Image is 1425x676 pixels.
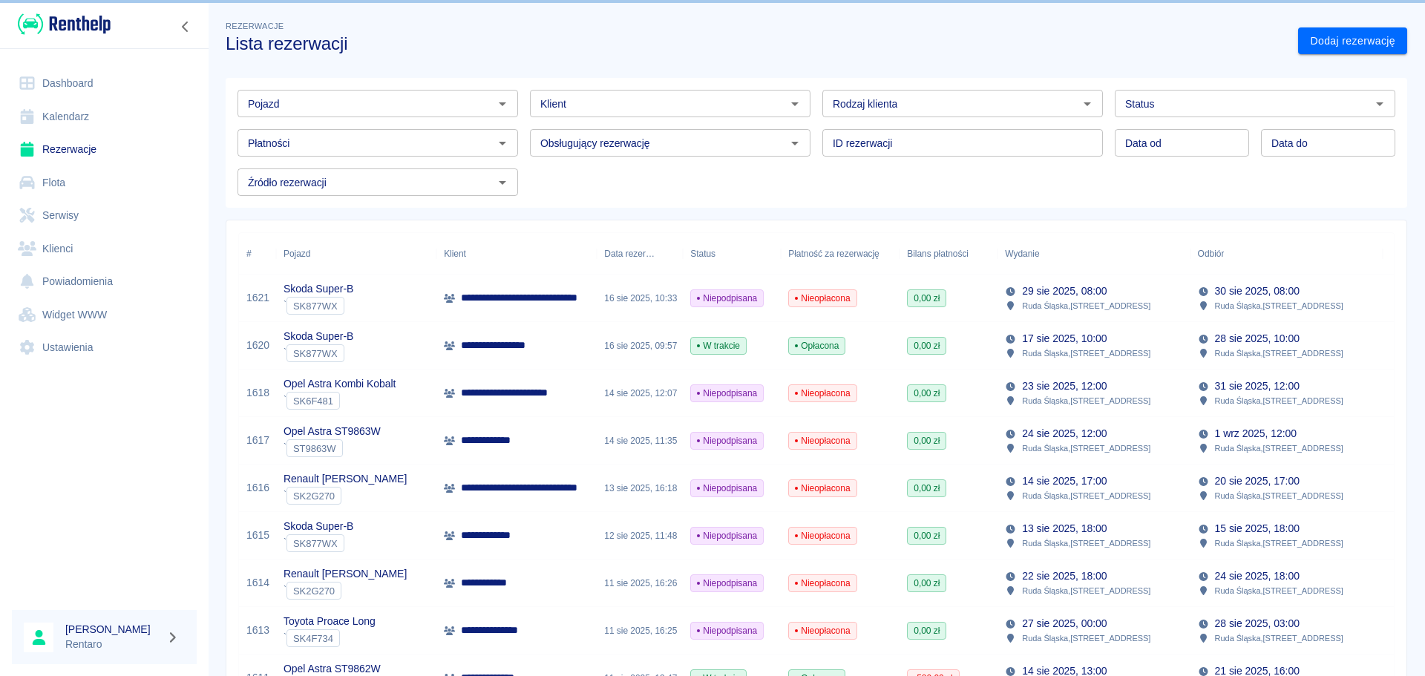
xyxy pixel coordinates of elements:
[1215,473,1300,489] p: 20 sie 2025, 17:00
[436,233,597,275] div: Klient
[789,292,856,305] span: Nieopłacona
[597,233,683,275] div: Data rezerwacji
[1022,394,1150,407] p: Ruda Śląska , [STREET_ADDRESS]
[287,301,344,312] span: SK877WX
[1215,631,1343,645] p: Ruda Śląska , [STREET_ADDRESS]
[287,633,339,644] span: SK4F734
[246,480,269,496] a: 1616
[1022,473,1107,489] p: 14 sie 2025, 17:00
[789,482,856,495] span: Nieopłacona
[1298,27,1407,55] a: Dodaj rezerwację
[690,233,715,275] div: Status
[655,243,675,264] button: Sort
[12,12,111,36] a: Renthelp logo
[1215,283,1300,299] p: 30 sie 2025, 08:00
[284,487,407,505] div: `
[1215,331,1300,347] p: 28 sie 2025, 10:00
[12,331,197,364] a: Ustawienia
[907,233,969,275] div: Bilans płatności
[1022,521,1107,536] p: 13 sie 2025, 18:00
[492,93,513,114] button: Otwórz
[597,607,683,654] div: 11 sie 2025, 16:25
[1215,521,1300,536] p: 15 sie 2025, 18:00
[1198,233,1225,275] div: Odbiór
[597,417,683,465] div: 14 sie 2025, 11:35
[1022,347,1150,360] p: Ruda Śląska , [STREET_ADDRESS]
[287,585,341,597] span: SK2G270
[908,577,946,590] span: 0,00 zł
[784,133,805,154] button: Otwórz
[12,199,197,232] a: Serwisy
[174,17,197,36] button: Zwiń nawigację
[1215,568,1300,584] p: 24 sie 2025, 18:00
[246,385,269,401] a: 1618
[287,348,344,359] span: SK877WX
[597,370,683,417] div: 14 sie 2025, 12:07
[1022,299,1150,312] p: Ruda Śląska , [STREET_ADDRESS]
[284,629,376,647] div: `
[1215,378,1300,394] p: 31 sie 2025, 12:00
[788,233,879,275] div: Płatność za rezerwację
[789,434,856,447] span: Nieopłacona
[226,22,284,30] span: Rezerwacje
[18,12,111,36] img: Renthelp logo
[444,233,466,275] div: Klient
[789,387,856,400] span: Nieopłacona
[284,376,396,392] p: Opel Astra Kombi Kobalt
[597,465,683,512] div: 13 sie 2025, 16:18
[1215,442,1343,455] p: Ruda Śląska , [STREET_ADDRESS]
[12,166,197,200] a: Flota
[287,538,344,549] span: SK877WX
[908,387,946,400] span: 0,00 zł
[691,387,763,400] span: Niepodpisana
[1022,489,1150,502] p: Ruda Śląska , [STREET_ADDRESS]
[1224,243,1245,264] button: Sort
[12,265,197,298] a: Powiadomienia
[1022,283,1107,299] p: 29 sie 2025, 08:00
[604,233,655,275] div: Data rezerwacji
[284,329,353,344] p: Skoda Super-B
[246,233,252,275] div: #
[597,275,683,322] div: 16 sie 2025, 10:33
[284,471,407,487] p: Renault [PERSON_NAME]
[246,290,269,306] a: 1621
[1190,233,1383,275] div: Odbiór
[492,172,513,193] button: Otwórz
[284,392,396,410] div: `
[65,622,160,637] h6: [PERSON_NAME]
[691,529,763,542] span: Niepodpisana
[287,443,342,454] span: ST9863W
[246,575,269,591] a: 1614
[284,582,407,600] div: `
[284,344,353,362] div: `
[900,233,997,275] div: Bilans płatności
[789,529,856,542] span: Nieopłacona
[683,233,781,275] div: Status
[284,281,353,297] p: Skoda Super-B
[597,512,683,559] div: 12 sie 2025, 11:48
[1022,631,1150,645] p: Ruda Śląska , [STREET_ADDRESS]
[284,233,310,275] div: Pojazd
[1022,616,1107,631] p: 27 sie 2025, 00:00
[908,482,946,495] span: 0,00 zł
[997,233,1190,275] div: Wydanie
[1022,584,1150,597] p: Ruda Śląska , [STREET_ADDRESS]
[908,339,946,352] span: 0,00 zł
[1022,568,1107,584] p: 22 sie 2025, 18:00
[284,297,353,315] div: `
[1215,299,1343,312] p: Ruda Śląska , [STREET_ADDRESS]
[1215,536,1343,550] p: Ruda Śląska , [STREET_ADDRESS]
[284,519,353,534] p: Skoda Super-B
[12,133,197,166] a: Rezerwacje
[1215,426,1297,442] p: 1 wrz 2025, 12:00
[1369,93,1390,114] button: Otwórz
[1215,347,1343,360] p: Ruda Śląska , [STREET_ADDRESS]
[691,624,763,637] span: Niepodpisana
[12,67,197,100] a: Dashboard
[12,100,197,134] a: Kalendarz
[246,433,269,448] a: 1617
[1022,536,1150,550] p: Ruda Śląska , [STREET_ADDRESS]
[908,434,946,447] span: 0,00 zł
[691,577,763,590] span: Niepodpisana
[597,559,683,607] div: 11 sie 2025, 16:26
